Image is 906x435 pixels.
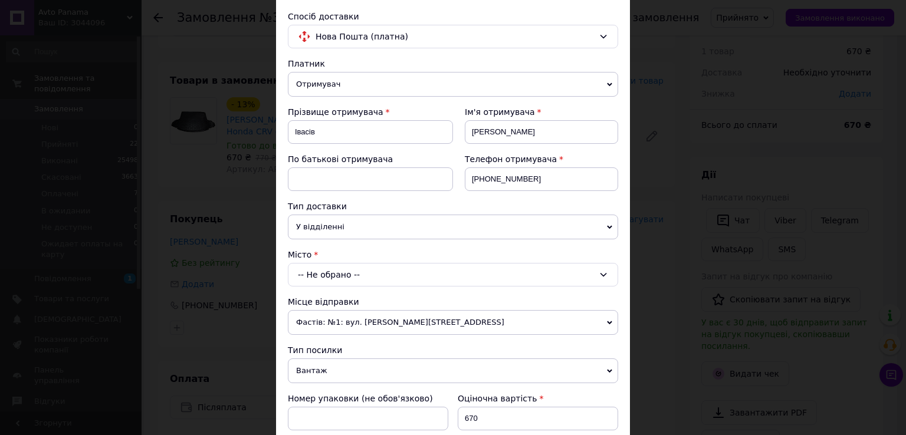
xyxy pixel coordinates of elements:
[288,310,618,335] span: Фастів: №1: вул. [PERSON_NAME][STREET_ADDRESS]
[288,59,325,68] span: Платник
[316,30,594,43] span: Нова Пошта (платна)
[458,393,618,404] div: Оціночна вартість
[288,393,448,404] div: Номер упаковки (не обов'язково)
[288,202,347,211] span: Тип доставки
[465,167,618,191] input: +380
[288,154,393,164] span: По батькові отримувача
[288,72,618,97] span: Отримувач
[288,215,618,239] span: У відділенні
[465,154,557,164] span: Телефон отримувача
[288,345,342,355] span: Тип посилки
[288,11,618,22] div: Спосіб доставки
[288,263,618,286] div: -- Не обрано --
[288,249,618,261] div: Місто
[288,358,618,383] span: Вантаж
[288,107,383,117] span: Прізвище отримувача
[465,107,535,117] span: Ім'я отримувача
[288,297,359,307] span: Місце відправки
